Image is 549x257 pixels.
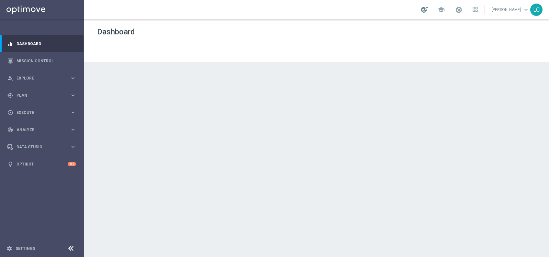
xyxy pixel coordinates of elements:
[7,110,13,116] i: play_circle_outline
[70,92,76,98] i: keyboard_arrow_right
[7,41,76,46] button: equalizer Dashboard
[17,155,68,173] a: Optibot
[17,128,70,132] span: Analyze
[7,58,76,64] button: Mission Control
[7,155,76,173] div: Optibot
[7,110,76,115] button: play_circle_outline Execute keyboard_arrow_right
[17,76,70,80] span: Explore
[7,76,76,81] button: person_search Explore keyboard_arrow_right
[7,92,70,98] div: Plan
[7,92,13,98] i: gps_fixed
[17,145,70,149] span: Data Studio
[7,75,70,81] div: Explore
[7,41,13,47] i: equalizer
[70,109,76,116] i: keyboard_arrow_right
[491,5,530,15] a: [PERSON_NAME]keyboard_arrow_down
[7,127,76,132] button: track_changes Analyze keyboard_arrow_right
[7,144,70,150] div: Data Studio
[7,75,13,81] i: person_search
[17,111,70,115] span: Execute
[17,52,76,69] a: Mission Control
[17,93,70,97] span: Plan
[17,35,76,52] a: Dashboard
[6,246,12,251] i: settings
[7,127,13,133] i: track_changes
[7,35,76,52] div: Dashboard
[70,127,76,133] i: keyboard_arrow_right
[16,247,35,251] a: Settings
[522,6,530,13] span: keyboard_arrow_down
[7,162,76,167] button: lightbulb Optibot +10
[70,75,76,81] i: keyboard_arrow_right
[7,52,76,69] div: Mission Control
[7,161,13,167] i: lightbulb
[70,144,76,150] i: keyboard_arrow_right
[7,110,70,116] div: Execute
[7,144,76,150] button: Data Studio keyboard_arrow_right
[68,162,76,166] div: +10
[7,93,76,98] button: gps_fixed Plan keyboard_arrow_right
[7,127,70,133] div: Analyze
[530,4,543,16] div: LC
[438,6,445,13] span: school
